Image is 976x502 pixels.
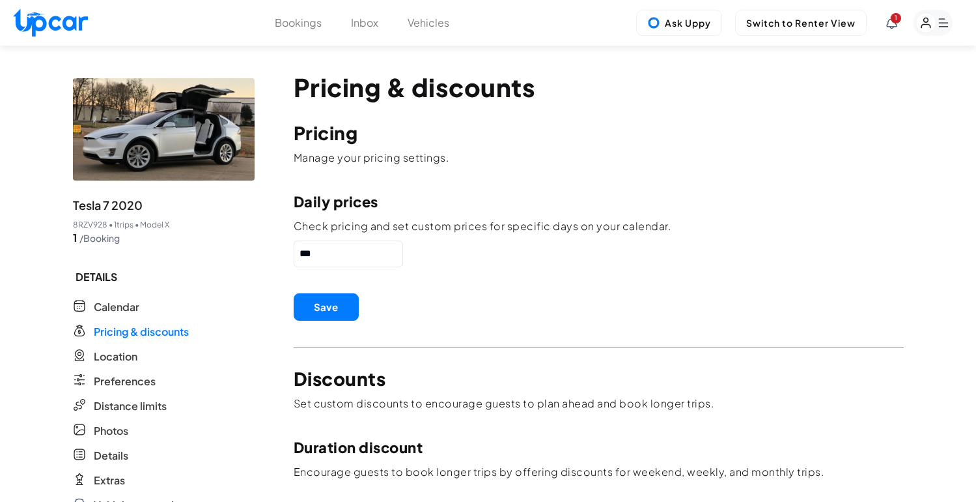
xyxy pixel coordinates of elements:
[294,191,904,212] p: Daily prices
[73,269,255,285] span: DETAILS
[294,465,904,479] p: Encourage guests to book longer trips by offering discounts for weekend, weekly, and monthly trips.
[73,220,107,230] span: 8RZV928
[294,293,359,321] button: Save
[114,220,133,230] span: 1 trips
[294,151,904,165] p: Manage your pricing settings.
[73,78,255,181] img: vehicle
[94,349,137,364] span: Location
[94,299,139,315] span: Calendar
[351,15,378,31] button: Inbox
[294,73,904,102] p: Pricing & discounts
[140,220,169,230] span: Model X
[891,13,901,23] span: You have new notifications
[294,368,904,389] p: Discounts
[294,123,904,143] p: Pricing
[735,10,867,36] button: Switch to Renter View
[294,219,904,233] p: Check pricing and set custom prices for specific days on your calendar.
[94,473,125,488] span: Extras
[73,230,77,246] span: 1
[94,398,167,414] span: Distance limits
[79,231,120,244] span: /Booking
[408,15,449,31] button: Vehicles
[636,10,722,36] button: Ask Uppy
[13,8,88,37] img: Upcar Logo
[294,396,904,411] p: Set custom discounts to encourage guests to plan ahead and book longer trips.
[109,220,113,230] span: •
[94,374,156,389] span: Preferences
[294,437,904,458] p: Duration discount
[647,16,660,29] img: Uppy
[94,324,189,340] span: Pricing & discounts
[94,448,128,464] span: Details
[275,15,322,31] button: Bookings
[135,220,139,230] span: •
[73,196,143,214] span: Tesla 7 2020
[94,423,128,439] span: Photos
